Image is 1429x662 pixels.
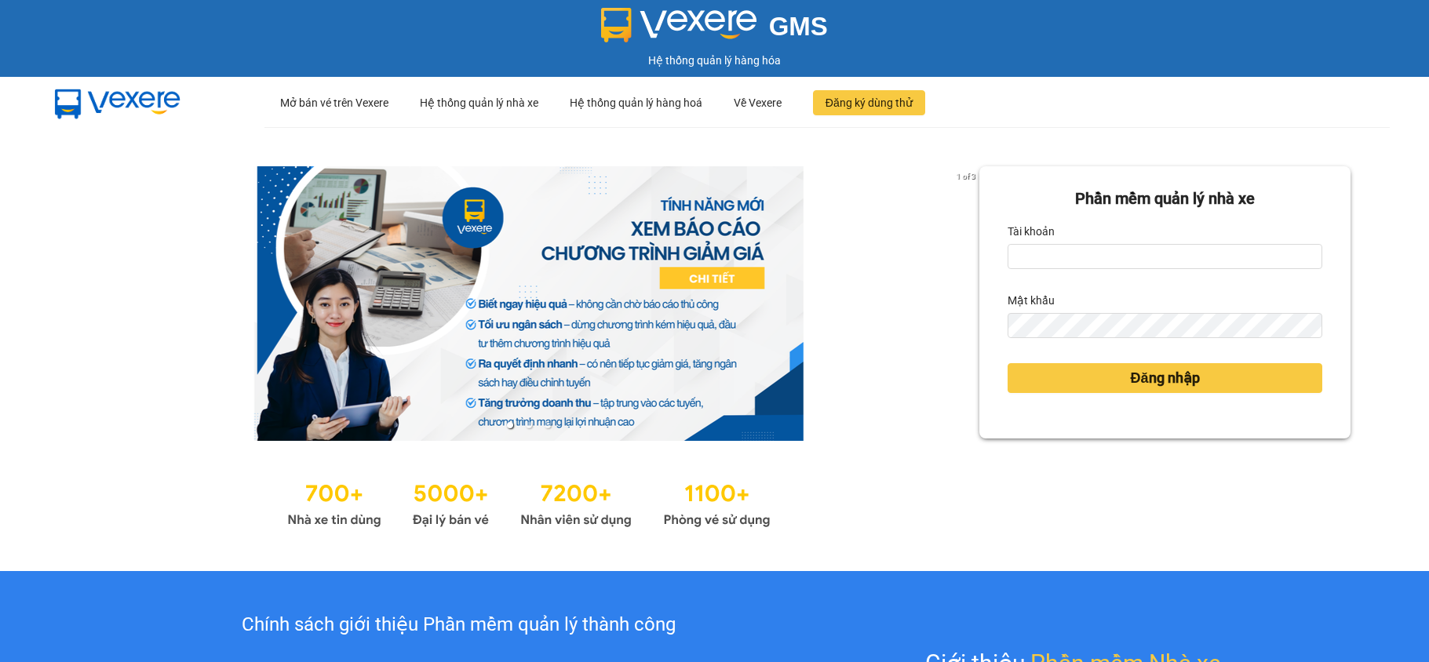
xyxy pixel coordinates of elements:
div: Mở bán vé trên Vexere [280,78,388,128]
div: Phần mềm quản lý nhà xe [1008,187,1322,211]
li: slide item 1 [507,422,513,428]
li: slide item 3 [545,422,551,428]
button: Đăng ký dùng thử [813,90,925,115]
a: GMS [601,24,828,36]
img: Statistics.png [287,472,771,532]
label: Mật khẩu [1008,288,1055,313]
img: logo 2 [601,8,756,42]
div: Hệ thống quản lý hàng hóa [4,52,1425,69]
span: GMS [769,12,828,41]
div: Hệ thống quản lý nhà xe [420,78,538,128]
button: previous slide / item [78,166,100,441]
p: 1 of 3 [952,166,979,187]
span: Đăng nhập [1131,367,1200,389]
button: Đăng nhập [1008,363,1322,393]
li: slide item 2 [526,422,532,428]
span: Đăng ký dùng thử [826,94,913,111]
input: Tài khoản [1008,244,1322,269]
input: Mật khẩu [1008,313,1322,338]
label: Tài khoản [1008,219,1055,244]
button: next slide / item [957,166,979,441]
div: Về Vexere [734,78,782,128]
div: Chính sách giới thiệu Phần mềm quản lý thành công [100,610,817,640]
div: Hệ thống quản lý hàng hoá [570,78,702,128]
img: mbUUG5Q.png [39,77,196,129]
